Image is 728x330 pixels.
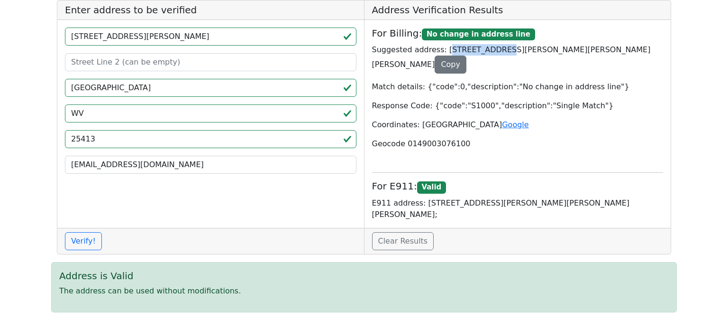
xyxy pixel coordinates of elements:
[65,28,356,46] input: Street Line 1
[372,28,664,40] h5: For Billing:
[417,181,446,194] span: Valid
[372,100,664,112] p: Response Code: {"code":"S1000","description":"Single Match"}
[65,79,356,97] input: City
[435,56,466,74] button: Copy
[65,130,356,148] input: ZIP code 5 or 5+4
[372,119,664,131] p: Coordinates: [GEOGRAPHIC_DATA]
[65,53,356,71] input: Street Line 2 (can be empty)
[502,120,528,129] a: Google
[372,198,664,220] p: E911 address: [STREET_ADDRESS][PERSON_NAME][PERSON_NAME][PERSON_NAME];
[364,0,671,20] h5: Address Verification Results
[372,232,434,250] a: Clear Results
[372,44,664,74] p: Suggested address: [STREET_ADDRESS][PERSON_NAME][PERSON_NAME][PERSON_NAME]
[65,232,102,250] button: Verify!
[59,270,669,282] h5: Address is Valid
[372,138,664,150] p: Geocode 0149003076100
[57,0,364,20] h5: Enter address to be verified
[422,28,535,41] span: No change in address line
[65,156,356,174] input: Your Email
[372,81,664,93] p: Match details: {"code":0,"description":"No change in address line"}
[59,285,669,297] p: The address can be used without modifications.
[372,180,664,193] h5: For E911:
[65,104,356,123] input: 2-Letter State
